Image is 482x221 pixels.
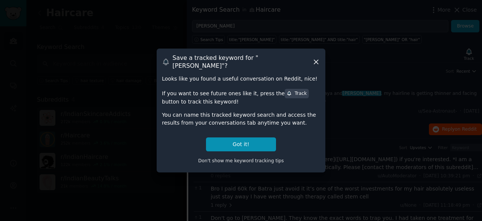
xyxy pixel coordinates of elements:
[162,75,320,83] div: Looks like you found a useful conversation on Reddit, nice!
[162,111,320,127] div: You can name this tracked keyword search and access the results from your conversations tab anyti...
[206,137,276,151] button: Got it!
[172,54,312,70] h3: Save a tracked keyword for " [PERSON_NAME] "?
[162,88,320,105] div: If you want to see future ones like it, press the button to track this keyword!
[198,158,284,163] span: Don't show me keyword tracking tips
[287,90,307,97] div: Track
